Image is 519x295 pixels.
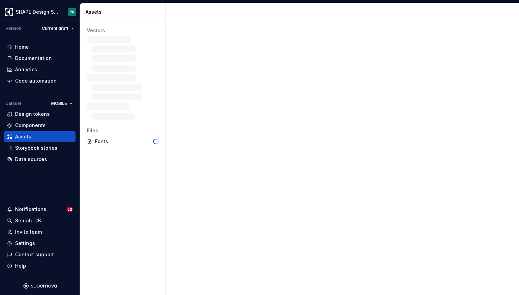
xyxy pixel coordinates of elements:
button: Search ⌘K [4,215,76,226]
a: Settings [4,238,76,249]
div: Notifications [15,206,46,213]
div: Contact support [15,251,54,258]
div: Code automation [15,77,57,84]
button: SHAPE Design SystemPR [1,4,78,19]
div: Version [5,26,21,31]
button: Help [4,260,76,271]
div: Home [15,44,29,50]
div: Search ⌘K [15,217,41,224]
button: MOBILE [48,99,76,108]
div: Storybook stories [15,145,57,151]
a: Data sources [4,154,76,165]
div: Settings [15,240,35,247]
span: MOBILE [51,101,67,106]
img: 1131f18f-9b94-42a4-847a-eabb54481545.png [5,8,13,16]
a: Fonts [84,136,161,147]
a: Analytics [4,64,76,75]
button: Current draft [39,24,77,33]
div: Components [15,122,46,129]
div: Analytics [15,66,37,73]
button: Notifications52 [4,204,76,215]
a: Code automation [4,75,76,86]
div: Files [87,127,159,134]
button: Contact support [4,249,76,260]
div: Vectors [87,27,159,34]
div: SHAPE Design System [16,9,60,15]
div: Assets [15,133,31,140]
svg: Supernova Logo [23,283,57,290]
div: Fonts [95,138,153,145]
a: Invite team [4,226,76,237]
a: Home [4,41,76,52]
div: Dataset [5,101,21,106]
div: Assets [85,9,163,15]
a: Documentation [4,53,76,64]
a: Storybook stories [4,143,76,153]
a: Assets [4,131,76,142]
a: Design tokens [4,109,76,120]
a: Components [4,120,76,131]
div: PR [70,9,74,15]
div: Data sources [15,156,47,163]
span: Current draft [42,26,68,31]
div: Help [15,262,26,269]
span: 52 [67,207,73,212]
div: Invite team [15,229,42,235]
div: Design tokens [15,111,50,118]
div: Documentation [15,55,52,62]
